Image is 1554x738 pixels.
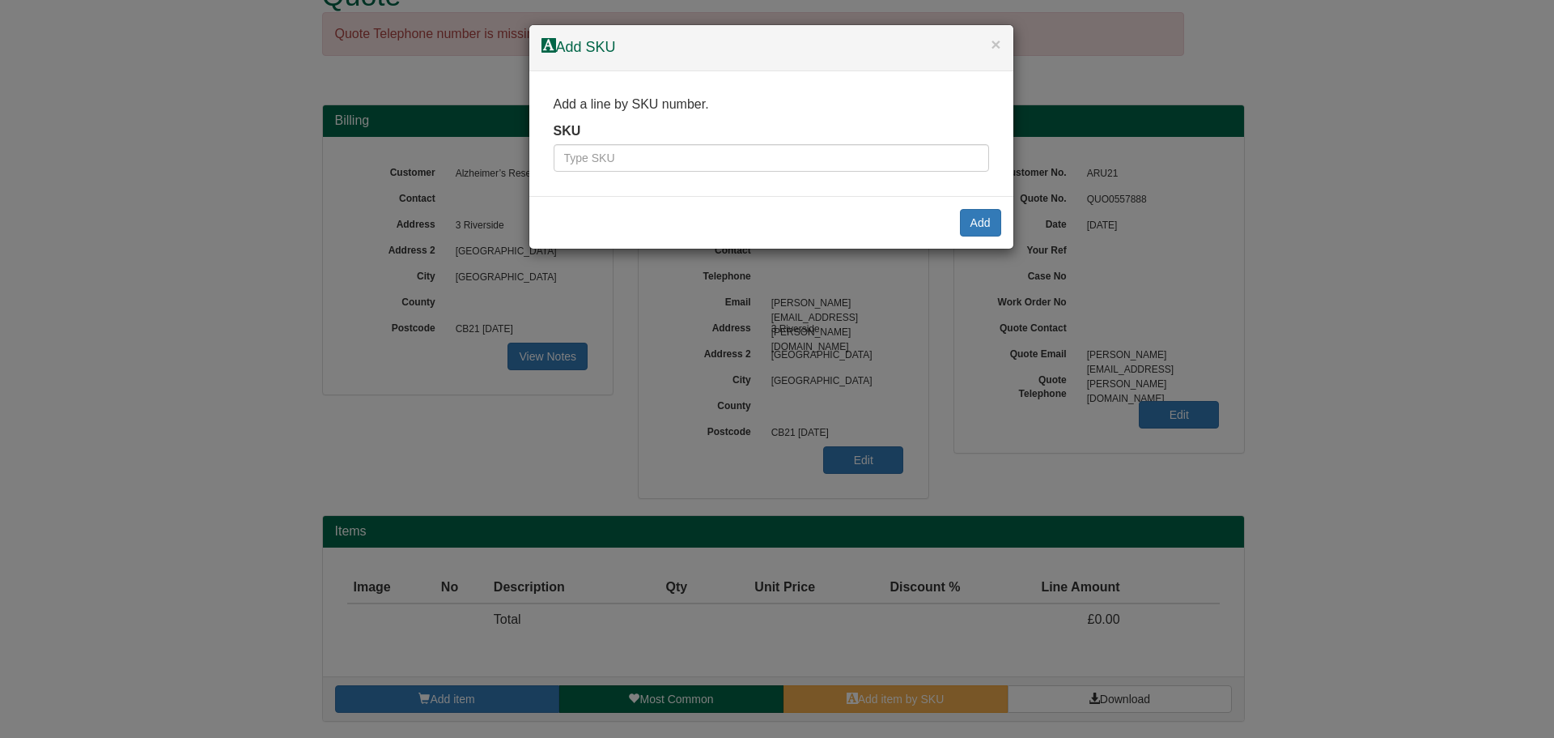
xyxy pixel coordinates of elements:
input: Type SKU [554,144,989,172]
button: × [991,36,1000,53]
button: Add [960,209,1001,237]
label: SKU [554,122,581,141]
h4: Add SKU [541,37,1001,58]
p: Add a line by SKU number. [554,96,989,114]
